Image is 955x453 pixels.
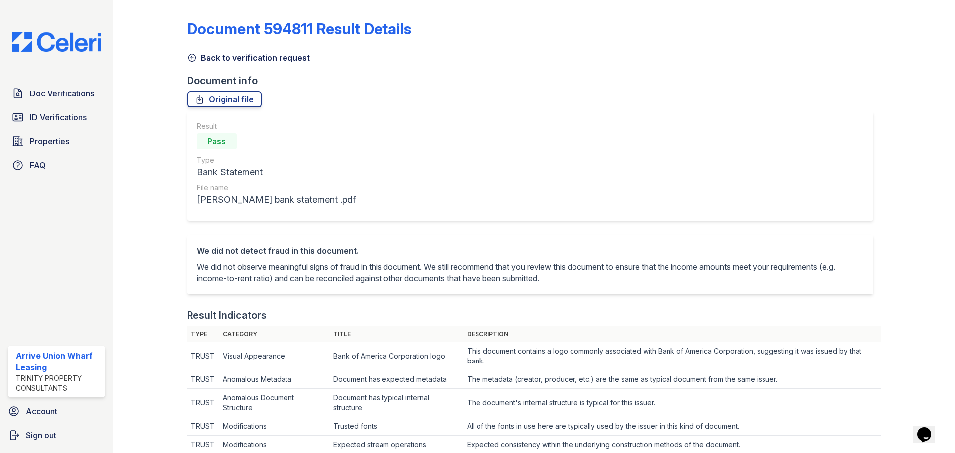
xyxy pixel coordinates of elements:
td: Document has typical internal structure [329,389,463,417]
a: ID Verifications [8,107,105,127]
td: The document's internal structure is typical for this issuer. [463,389,881,417]
th: Category [219,326,329,342]
td: Anomalous Document Structure [219,389,329,417]
a: Properties [8,131,105,151]
div: We did not detect fraud in this document. [197,245,863,257]
td: Visual Appearance [219,342,329,370]
td: Document has expected metadata [329,370,463,389]
th: Title [329,326,463,342]
div: [PERSON_NAME] bank statement .pdf [197,193,356,207]
td: Anomalous Metadata [219,370,329,389]
th: Type [187,326,219,342]
td: TRUST [187,342,219,370]
p: We did not observe meaningful signs of fraud in this document. We still recommend that you review... [197,261,863,284]
a: Doc Verifications [8,84,105,103]
div: Result [197,121,356,131]
span: Doc Verifications [30,88,94,99]
div: File name [197,183,356,193]
a: Account [4,401,109,421]
td: Bank of America Corporation logo [329,342,463,370]
td: All of the fonts in use here are typically used by the issuer in this kind of document. [463,417,881,436]
div: Document info [187,74,881,88]
div: Arrive Union Wharf Leasing [16,350,101,373]
td: This document contains a logo commonly associated with Bank of America Corporation, suggesting it... [463,342,881,370]
td: TRUST [187,417,219,436]
a: Back to verification request [187,52,310,64]
th: Description [463,326,881,342]
span: ID Verifications [30,111,87,123]
iframe: chat widget [913,413,945,443]
div: Trinity Property Consultants [16,373,101,393]
td: The metadata (creator, producer, etc.) are the same as typical document from the same issuer. [463,370,881,389]
span: FAQ [30,159,46,171]
img: CE_Logo_Blue-a8612792a0a2168367f1c8372b55b34899dd931a85d93a1a3d3e32e68fde9ad4.png [4,32,109,52]
div: Pass [197,133,237,149]
td: TRUST [187,370,219,389]
a: Document 594811 Result Details [187,20,411,38]
span: Properties [30,135,69,147]
a: FAQ [8,155,105,175]
div: Type [197,155,356,165]
td: Modifications [219,417,329,436]
a: Sign out [4,425,109,445]
span: Account [26,405,57,417]
a: Original file [187,91,262,107]
div: Bank Statement [197,165,356,179]
div: Result Indicators [187,308,267,322]
td: Trusted fonts [329,417,463,436]
td: TRUST [187,389,219,417]
span: Sign out [26,429,56,441]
